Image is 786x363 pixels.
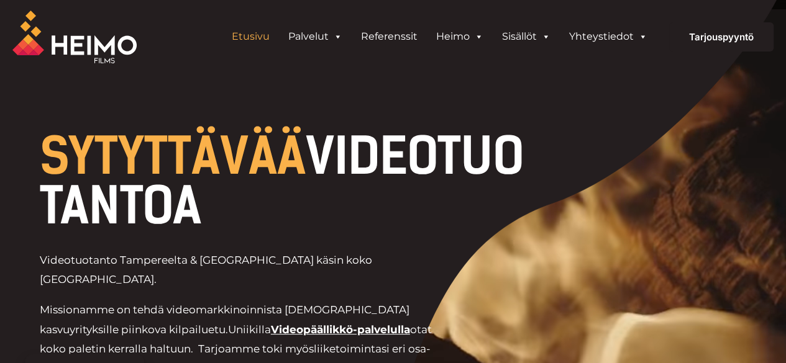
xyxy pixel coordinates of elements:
img: Heimo Filmsin logo [12,11,137,63]
a: Yhteystiedot [560,24,657,49]
span: SYTYTTÄVÄÄ [40,127,306,186]
aside: Header Widget 1 [216,24,663,49]
a: Videopäällikkö-palvelulla [271,323,410,336]
a: Sisällöt [493,24,560,49]
a: Etusivu [222,24,279,49]
a: Referenssit [352,24,427,49]
p: Videotuotanto Tampereelta & [GEOGRAPHIC_DATA] käsin koko [GEOGRAPHIC_DATA]. [40,251,456,290]
a: Tarjouspyyntö [669,22,774,52]
a: Heimo [427,24,493,49]
a: Palvelut [279,24,352,49]
span: Uniikilla [228,323,271,336]
h1: VIDEOTUOTANTOA [40,132,541,231]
